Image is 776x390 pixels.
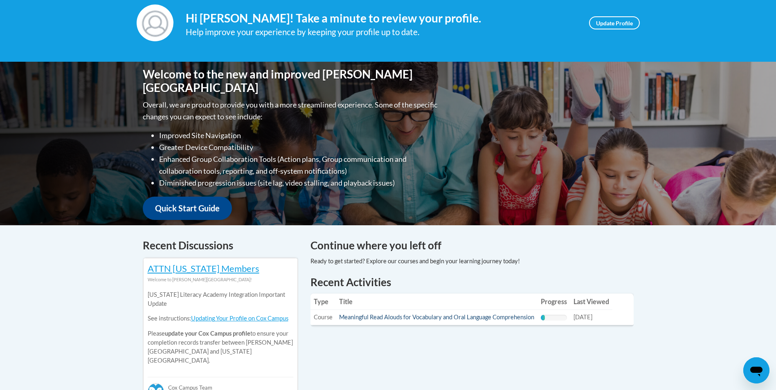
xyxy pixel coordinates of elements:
[186,11,577,25] h4: Hi [PERSON_NAME]! Take a minute to review your profile.
[143,67,439,95] h1: Welcome to the new and improved [PERSON_NAME][GEOGRAPHIC_DATA]
[143,197,232,220] a: Quick Start Guide
[143,99,439,123] p: Overall, we are proud to provide you with a more streamlined experience. Some of the specific cha...
[574,314,592,321] span: [DATE]
[310,238,634,253] h4: Continue where you left off
[570,294,612,310] th: Last Viewed
[159,153,439,177] li: Enhanced Group Collaboration Tools (Action plans, Group communication and collaboration tools, re...
[148,263,259,274] a: ATTN [US_STATE] Members
[186,25,577,39] div: Help improve your experience by keeping your profile up to date.
[148,290,293,308] p: [US_STATE] Literacy Academy Integration Important Update
[148,275,293,284] div: Welcome to [PERSON_NAME][GEOGRAPHIC_DATA]!
[165,330,250,337] b: update your Cox Campus profile
[310,275,634,289] h1: Recent Activities
[159,130,439,141] li: Improved Site Navigation
[137,4,173,41] img: Profile Image
[143,238,298,253] h4: Recent Discussions
[148,314,293,323] p: See instructions:
[336,294,538,310] th: Title
[743,357,769,383] iframe: Button to launch messaging window
[159,177,439,189] li: Diminished progression issues (site lag, video stalling, and playback issues)
[191,315,288,322] a: Updating Your Profile on Cox Campus
[314,314,333,321] span: Course
[538,294,570,310] th: Progress
[339,314,534,321] a: Meaningful Read Alouds for Vocabulary and Oral Language Comprehension
[159,141,439,153] li: Greater Device Compatibility
[541,315,545,321] div: Progress, %
[589,16,640,29] a: Update Profile
[310,294,336,310] th: Type
[148,284,293,371] div: Please to ensure your completion records transfer between [PERSON_NAME][GEOGRAPHIC_DATA] and [US_...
